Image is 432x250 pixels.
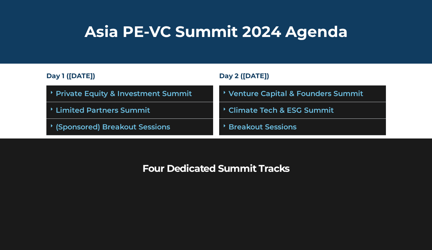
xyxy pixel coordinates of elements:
[56,89,192,98] a: Private Equity & Investment Summit
[46,24,386,39] h2: Asia PE-VC Summit 2024 Agenda
[56,106,150,115] a: Limited Partners Summit
[229,89,363,98] a: Venture Capital & Founders​ Summit
[142,162,290,174] b: Four Dedicated Summit Tracks
[229,122,296,131] a: Breakout Sessions
[219,73,386,79] h4: Day 2 ([DATE])
[46,73,213,79] h4: Day 1 ([DATE])
[56,122,170,131] a: (Sponsored) Breakout Sessions
[229,106,334,115] a: Climate Tech & ESG Summit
